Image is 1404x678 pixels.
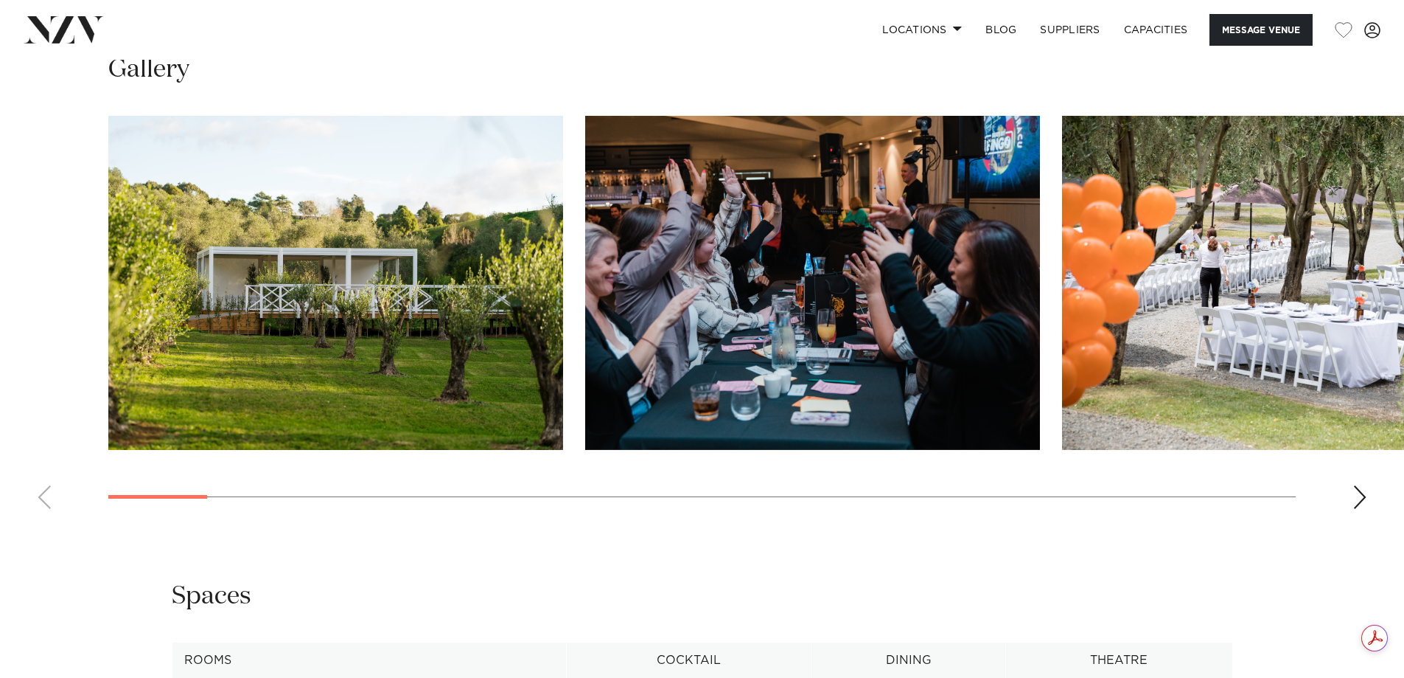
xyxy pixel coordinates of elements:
a: BLOG [974,14,1028,46]
swiper-slide: 1 / 30 [108,116,563,450]
a: Locations [870,14,974,46]
button: Message Venue [1209,14,1313,46]
a: SUPPLIERS [1028,14,1111,46]
swiper-slide: 2 / 30 [585,116,1040,450]
a: Capacities [1112,14,1200,46]
h2: Gallery [108,53,189,86]
img: nzv-logo.png [24,16,104,43]
h2: Spaces [172,580,251,613]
